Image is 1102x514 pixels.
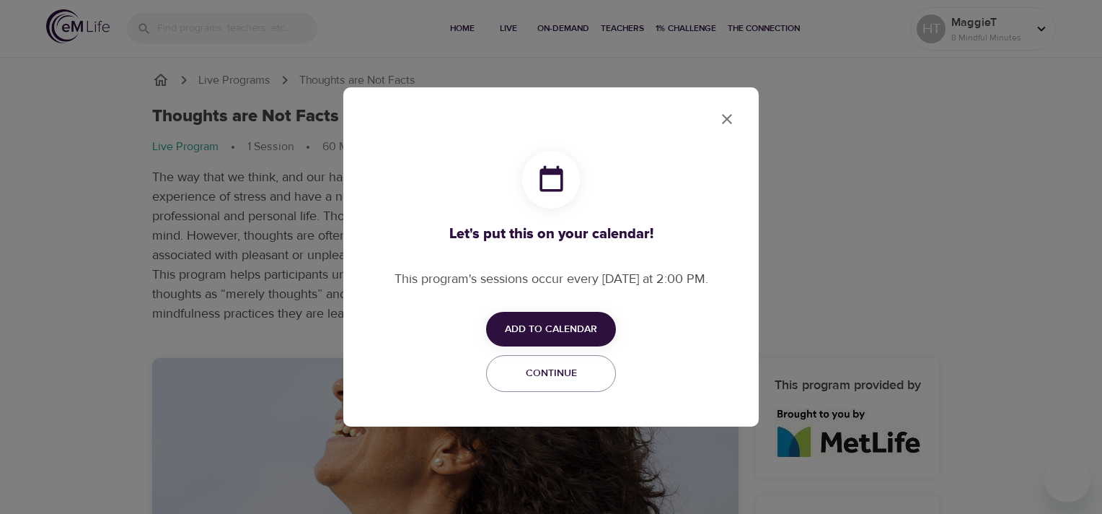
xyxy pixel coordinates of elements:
[394,226,708,243] h3: Let's put this on your calendar!
[495,365,607,383] span: Continue
[486,355,616,392] button: Continue
[710,102,744,136] button: close
[505,321,597,339] span: Add to Calendar
[486,312,616,347] button: Add to Calendar
[394,269,708,289] p: This program's sessions occur every [DATE] at 2:00 PM.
